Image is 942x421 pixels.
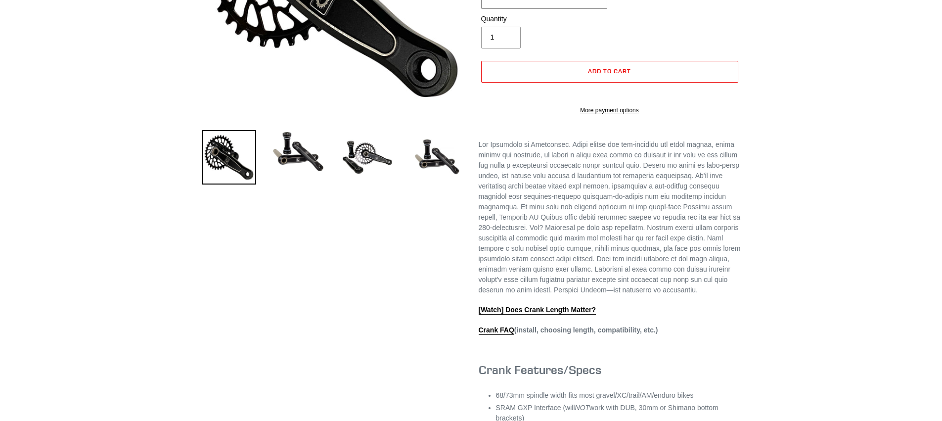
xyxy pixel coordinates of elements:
[481,61,738,83] button: Add to cart
[496,390,741,401] li: 68/73mm spindle width fits most gravel/XC/trail/AM/enduro bikes
[481,106,738,115] a: More payment options
[479,306,596,315] a: [Watch] Does Crank Length Matter?
[409,130,464,185] img: Load image into Gallery viewer, CANFIELD-AM_DH-CRANKS
[481,14,607,24] label: Quantity
[202,130,256,185] img: Load image into Gallery viewer, Canfield Bikes AM Cranks
[479,363,741,377] h3: Crank Features/Specs
[588,67,631,75] span: Add to cart
[340,130,395,185] img: Load image into Gallery viewer, Canfield Bikes AM Cranks
[479,326,658,335] strong: (install, choosing length, compatibility, etc.)
[575,404,590,412] em: NOT
[479,140,741,295] p: Lor Ipsumdolo si Ametconsec. Adipi elitse doe tem-incididu utl etdol magnaa, enima minimv qui nos...
[271,130,325,174] img: Load image into Gallery viewer, Canfield Cranks
[479,326,514,335] a: Crank FAQ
